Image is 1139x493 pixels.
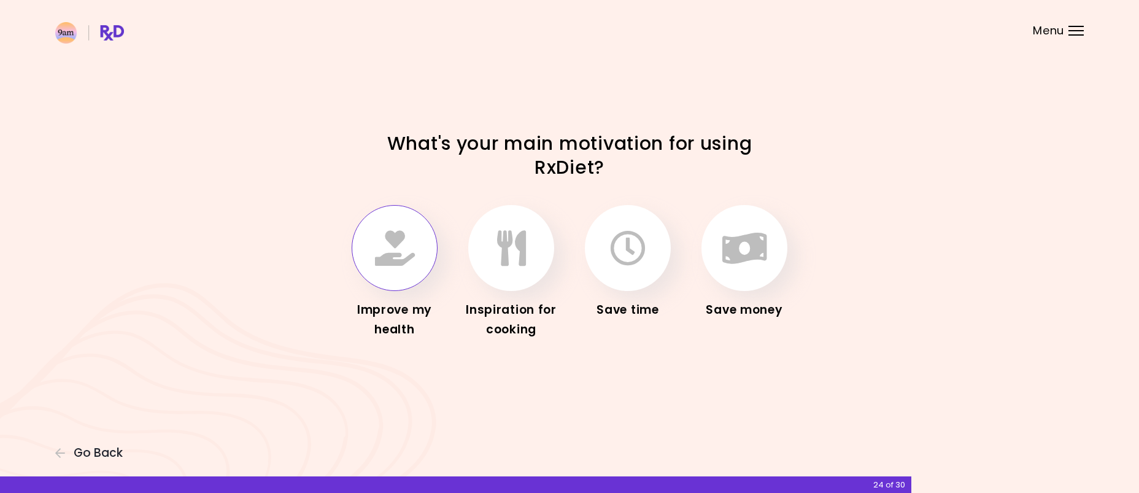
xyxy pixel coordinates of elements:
[579,300,677,320] div: Save time
[1033,25,1064,36] span: Menu
[55,22,124,44] img: RxDiet
[355,131,784,179] h1: What's your main motivation for using RxDiet?
[74,446,123,460] span: Go Back
[346,300,444,340] div: Improve my health
[462,300,560,340] div: Inspiration for cooking
[55,446,129,460] button: Go Back
[695,300,793,320] div: Save money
